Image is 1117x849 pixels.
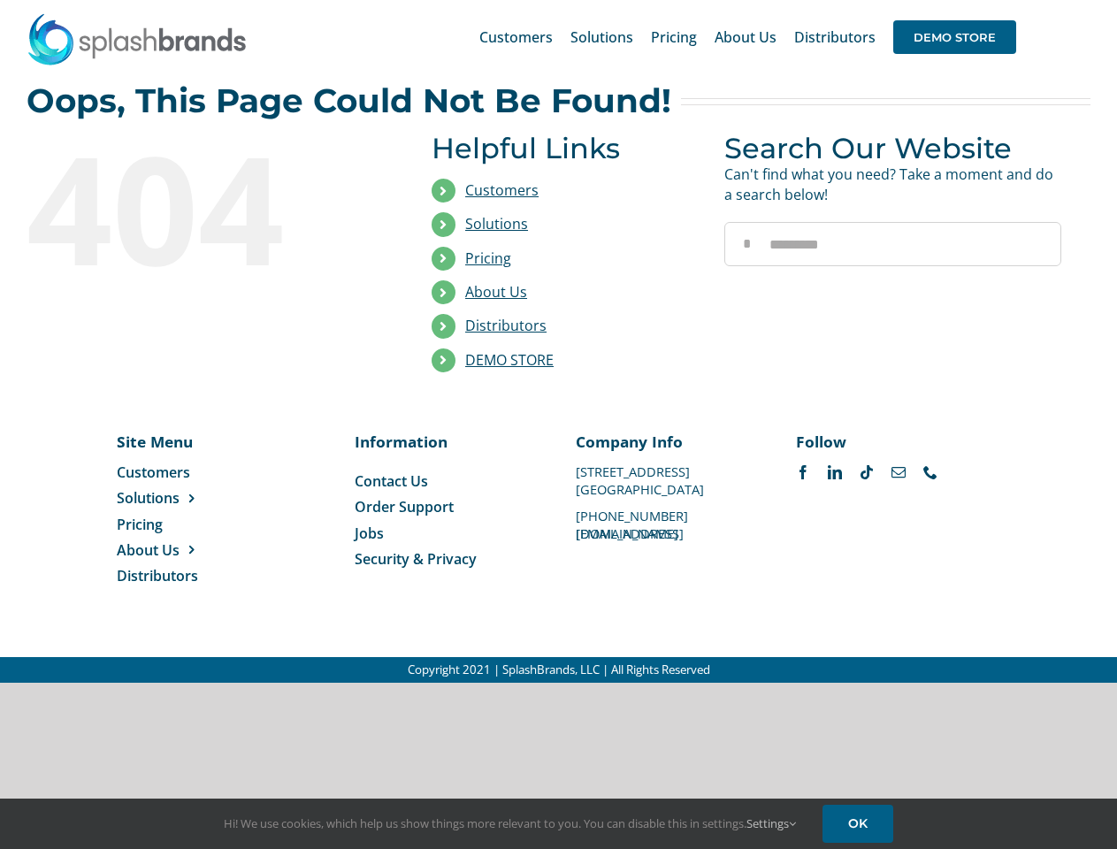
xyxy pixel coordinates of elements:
[724,222,1061,266] input: Search...
[27,12,248,65] img: SplashBrands.com Logo
[355,524,541,543] a: Jobs
[117,566,236,585] a: Distributors
[465,350,554,370] a: DEMO STORE
[479,9,1016,65] nav: Main Menu
[465,249,511,268] a: Pricing
[794,30,876,44] span: Distributors
[893,20,1016,54] span: DEMO STORE
[724,132,1061,164] h3: Search Our Website
[796,431,983,452] p: Follow
[465,282,527,302] a: About Us
[117,515,163,534] span: Pricing
[860,465,874,479] a: tiktok
[651,30,697,44] span: Pricing
[893,9,1016,65] a: DEMO STORE
[117,431,236,452] p: Site Menu
[576,431,762,452] p: Company Info
[355,497,454,516] span: Order Support
[651,9,697,65] a: Pricing
[117,566,198,585] span: Distributors
[479,30,553,44] span: Customers
[828,465,842,479] a: linkedin
[355,471,541,491] a: Contact Us
[355,471,541,570] nav: Menu
[117,463,190,482] span: Customers
[355,431,541,452] p: Information
[27,132,363,282] div: 404
[923,465,937,479] a: phone
[796,465,810,479] a: facebook
[355,471,428,491] span: Contact Us
[355,549,541,569] a: Security & Privacy
[822,805,893,843] a: OK
[724,164,1061,204] p: Can't find what you need? Take a moment and do a search below!
[117,540,236,560] a: About Us
[355,524,384,543] span: Jobs
[355,549,477,569] span: Security & Privacy
[479,9,553,65] a: Customers
[724,222,769,266] input: Search
[465,180,539,200] a: Customers
[715,30,777,44] span: About Us
[224,815,796,831] span: Hi! We use cookies, which help us show things more relevant to you. You can disable this in setti...
[465,316,547,335] a: Distributors
[794,9,876,65] a: Distributors
[117,463,236,482] a: Customers
[746,815,796,831] a: Settings
[117,515,236,534] a: Pricing
[117,463,236,586] nav: Menu
[465,214,528,233] a: Solutions
[117,540,180,560] span: About Us
[355,497,541,516] a: Order Support
[27,83,671,119] h2: Oops, This Page Could Not Be Found!
[570,30,633,44] span: Solutions
[117,488,180,508] span: Solutions
[432,132,698,164] h3: Helpful Links
[891,465,906,479] a: mail
[117,488,236,508] a: Solutions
